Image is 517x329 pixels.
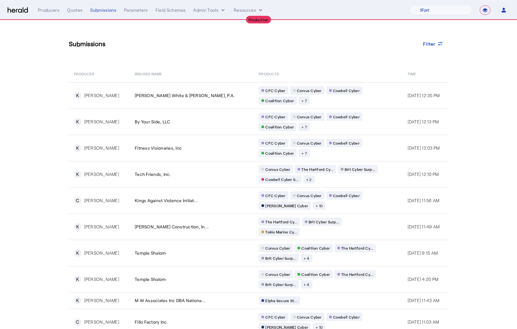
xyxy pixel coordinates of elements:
span: [DATE] 12:13 PM [408,119,439,124]
span: [DATE] 11:43 AM [408,298,440,303]
div: [PERSON_NAME] [84,276,119,282]
span: Cowbell Cyber [333,140,360,146]
span: Tech Friends, Inc. [135,171,171,177]
span: Coalition Cyber [265,124,294,129]
img: Herald Logo [8,7,28,13]
button: Resources dropdown menu [234,7,264,13]
span: CFC Cyber [265,114,285,119]
div: K [74,118,82,126]
button: internal dropdown menu [193,7,226,13]
span: Brit Cyber Surp... [265,282,296,287]
div: [PERSON_NAME] [84,297,119,304]
span: + 4 [304,256,310,261]
span: + 7 [301,124,307,129]
div: Field Schemas [156,7,186,13]
span: + 4 [304,282,310,287]
span: [PERSON_NAME] White & [PERSON_NAME], P.A. [135,92,235,99]
span: Corvus Cyber [265,245,290,251]
span: Corvus Cyber [297,88,322,93]
span: Corvus Cyber [297,314,322,320]
div: K [74,249,82,257]
div: K [74,297,82,304]
span: Brit Cyber Surp... [345,167,375,172]
span: M W Associates Inc DBA Nationa... [135,297,206,304]
span: [PERSON_NAME] Cyber [265,203,308,208]
div: [PERSON_NAME] [84,197,119,204]
div: Submissions [90,7,116,13]
span: Fillo Factory Inc. [135,319,168,325]
div: [PERSON_NAME] [84,119,119,125]
span: [DATE] 12:35 PM [408,93,440,98]
span: Cowbell Cyber [333,88,360,93]
div: [PERSON_NAME] [84,145,119,151]
span: Fitness Visionaries, Inc [135,145,182,151]
div: C [74,197,82,204]
div: [PERSON_NAME] [84,319,119,325]
span: The Hartford Cy... [341,272,373,277]
div: K [74,171,82,178]
span: CFC Cyber [265,88,285,93]
div: Parameters [124,7,148,13]
span: Corvus Cyber [265,167,290,172]
span: CFC Cyber [265,314,285,320]
div: K [74,276,82,283]
span: [DATE] 11:49 AM [408,224,440,229]
span: The Hartford Cy... [301,167,333,172]
span: Coalition Cyber [301,245,330,251]
span: [DATE] 9:15 AM [408,250,438,256]
span: Insured Name [135,70,162,77]
span: Cowbell Cyber [333,114,360,119]
span: Coalition Cyber [265,151,294,156]
div: K [74,92,82,99]
span: [DATE] 4:20 PM [408,276,439,282]
span: [PERSON_NAME] Construction, In... [135,224,209,230]
h3: Submissions [69,39,106,48]
div: Producers [38,7,59,13]
span: The Hartford Cy... [265,219,297,224]
span: Corvus Cyber [297,140,322,146]
span: [DATE] 12:10 PM [408,171,439,177]
span: Coalition Cyber [301,272,330,277]
span: Corvus Cyber [265,272,290,277]
button: Filter [418,38,448,49]
span: + 7 [301,98,307,103]
span: PRODUCER [74,70,95,77]
span: Tokio Marine Cy... [265,229,297,234]
span: [DATE] 12:03 PM [408,145,440,151]
span: Coalition Cyber [265,98,294,103]
div: K [74,144,82,152]
span: [DATE] 11:56 AM [408,198,440,203]
span: + 10 [316,203,323,208]
span: Elpha Secure St... [265,298,297,303]
span: Brit Cyber Surp... [265,256,296,261]
div: C [74,318,82,326]
span: By Your Side, LLC [135,119,170,125]
div: [PERSON_NAME] [84,224,119,230]
div: [PERSON_NAME] [84,92,119,99]
span: Cowbell Cyber S... [265,177,299,182]
span: [DATE] 11:03 AM [408,319,439,325]
span: Time [408,70,416,77]
span: Temple Shalom [135,276,166,282]
div: K [74,223,82,231]
span: PRODUCTS [259,70,279,77]
span: + 2 [306,177,312,182]
span: Cowbell Cyber [333,314,360,320]
span: CFC Cyber [265,193,285,198]
span: Filter [423,40,436,47]
span: The Hartford Cy... [341,245,373,251]
span: Corvus Cyber [297,193,322,198]
span: CFC Cyber [265,140,285,146]
span: Corvus Cyber [297,114,322,119]
span: Cowbell Cyber [333,193,360,198]
span: Brit Cyber Surp... [309,219,339,224]
div: Production [246,16,271,23]
div: Quotes [67,7,83,13]
span: Kings Against Violence Initiat... [135,197,198,204]
div: [PERSON_NAME] [84,171,119,177]
div: [PERSON_NAME] [84,250,119,256]
span: + 7 [301,151,307,156]
span: Temple Shalom [135,250,166,256]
